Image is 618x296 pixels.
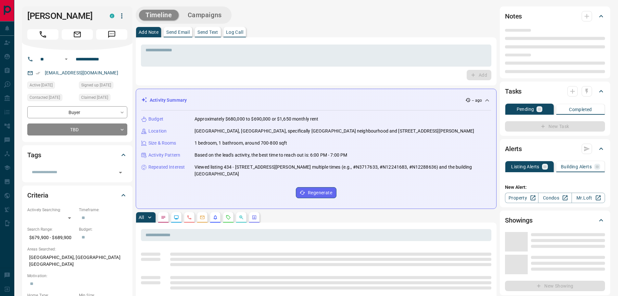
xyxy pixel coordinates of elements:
[200,215,205,220] svg: Emails
[195,140,287,147] p: 1 bedroom, 1 bathroom, around 700-800 sqft
[517,107,534,111] p: Pending
[30,94,60,101] span: Contacted [DATE]
[195,152,347,159] p: Based on the lead's activity, the best time to reach out is: 6:00 PM - 7:00 PM
[174,215,179,220] svg: Lead Browsing Activity
[148,116,163,122] p: Budget
[252,215,257,220] svg: Agent Actions
[505,144,522,154] h2: Alerts
[27,29,58,40] span: Call
[197,30,218,34] p: Send Text
[148,152,180,159] p: Activity Pattern
[27,252,127,270] p: [GEOGRAPHIC_DATA], [GEOGRAPHIC_DATA] [GEOGRAPHIC_DATA]
[505,8,605,24] div: Notes
[226,215,231,220] svg: Requests
[27,150,41,160] h2: Tags
[239,215,244,220] svg: Opportunities
[27,246,127,252] p: Areas Searched:
[141,94,491,106] div: Activity Summary-- ago
[511,164,539,169] p: Listing Alerts
[505,11,522,21] h2: Notes
[110,14,114,18] div: condos.ca
[27,82,76,91] div: Sun Aug 31 2025
[561,164,592,169] p: Building Alerts
[79,82,127,91] div: Sun Aug 31 2025
[36,71,40,75] svg: Email Verified
[150,97,187,104] p: Activity Summary
[161,215,166,220] svg: Notes
[139,30,158,34] p: Add Note
[166,30,190,34] p: Send Email
[213,215,218,220] svg: Listing Alerts
[572,193,605,203] a: Mr.Loft
[195,128,474,135] p: [GEOGRAPHIC_DATA], [GEOGRAPHIC_DATA], specifically [GEOGRAPHIC_DATA] neighbourhood and [STREET_AD...
[505,86,522,97] h2: Tasks
[505,193,538,203] a: Property
[148,140,176,147] p: Size & Rooms
[27,207,76,213] p: Actively Searching:
[27,147,127,163] div: Tags
[296,187,336,198] button: Regenerate
[181,10,228,20] button: Campaigns
[139,215,144,220] p: All
[505,215,533,225] h2: Showings
[27,226,76,232] p: Search Range:
[148,164,185,171] p: Repeated Interest
[81,94,108,101] span: Claimed [DATE]
[62,29,93,40] span: Email
[505,212,605,228] div: Showings
[116,168,125,177] button: Open
[195,164,491,177] p: Viewed listing 434 - [STREET_ADDRESS][PERSON_NAME] multiple times (e.g., #N3717633, #N12241683, #...
[27,123,127,135] div: TBD
[27,94,76,103] div: Wed Sep 03 2025
[27,273,127,279] p: Motivation:
[27,232,76,243] p: $679,900 - $689,900
[148,128,167,135] p: Location
[79,207,127,213] p: Timeframe:
[27,11,100,21] h1: [PERSON_NAME]
[45,70,118,75] a: [EMAIL_ADDRESS][DOMAIN_NAME]
[505,141,605,157] div: Alerts
[195,116,319,122] p: Approximately $680,000 to $690,000 or $1,650 monthly rent
[62,55,70,63] button: Open
[505,84,605,99] div: Tasks
[79,94,127,103] div: Wed Sep 03 2025
[472,97,482,103] p: -- ago
[538,193,572,203] a: Condos
[81,82,111,88] span: Signed up [DATE]
[96,29,127,40] span: Message
[27,187,127,203] div: Criteria
[27,190,48,200] h2: Criteria
[139,10,179,20] button: Timeline
[226,30,243,34] p: Log Call
[30,82,53,88] span: Active [DATE]
[27,106,127,118] div: Buyer
[79,226,127,232] p: Budget:
[569,107,592,112] p: Completed
[187,215,192,220] svg: Calls
[505,184,605,191] p: New Alert:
